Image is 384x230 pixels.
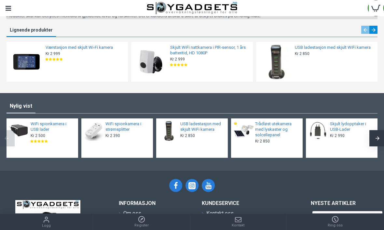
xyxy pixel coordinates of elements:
img: Trådløst utekamera med lyskaster og solcellepanel [233,121,254,141]
a: Skjult WiFi nattkamera i PIR-sensor, 1 års batteritid, HD 1080P [170,45,249,56]
img: USB ladestasjon med skjult WiFi kamera [258,44,294,79]
span: Kontakt [232,223,244,228]
span: Logg [42,223,51,229]
span: Kr 2 850 [255,139,270,144]
a: Lignende produkter [7,26,56,36]
span: Register [134,223,149,228]
span: Kr 2 990 [330,133,345,138]
a: Om oss [119,210,141,221]
span: Kr 2 390 [105,133,120,138]
a: WiFi spionkamera i strømsplitter [105,121,149,132]
img: Værstasjon med skjult Wi-Fi kamera [9,44,44,79]
span: Om oss [123,210,141,217]
img: Skjult WiFi nattkamera i PIR-sensor, 1 års batteritid, HD 1080P [133,44,169,79]
a: USB ladestasjon med skjult WiFi kamera [295,45,374,50]
span: Kr 2 850 [295,51,309,56]
span: Kr 2 999 [46,51,60,56]
h3: Nyeste artikler [311,200,384,206]
img: WiFi spionkamera i USB lader [9,121,29,141]
span: Kr 2 850 [180,133,195,138]
h3: INFORMASJON [119,200,192,206]
a: Værstasjon med skjult Wi-Fi kamera [46,45,124,50]
img: SpyGadgets.no [147,2,237,15]
span: Kr 2 999 [170,57,185,62]
img: USB ladestasjon med skjult WiFi kamera [158,121,179,141]
a: Kontakt oss [202,210,234,221]
img: Skjult lydopptaker i USB-Lader [308,121,328,141]
a: Skjult lydopptaker i USB-Lader [330,121,374,132]
a: Register [93,214,190,230]
h3: Kundeservice [202,200,288,206]
span: Ring oss [328,223,343,228]
img: WiFi spionkamera i strømsplitter [84,121,104,141]
span: Kr 2 500 [31,133,45,138]
a: WiFi spionkamera i USB lader [31,121,74,132]
span: Kontakt oss [206,210,234,217]
a: Nylig vist [7,100,35,113]
a: USB ladestasjon med skjult WiFi kamera [180,121,224,132]
a: Kontakt [190,214,286,230]
a: Trådløst utekamera med lyskaster og solcellepanel [255,121,299,138]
